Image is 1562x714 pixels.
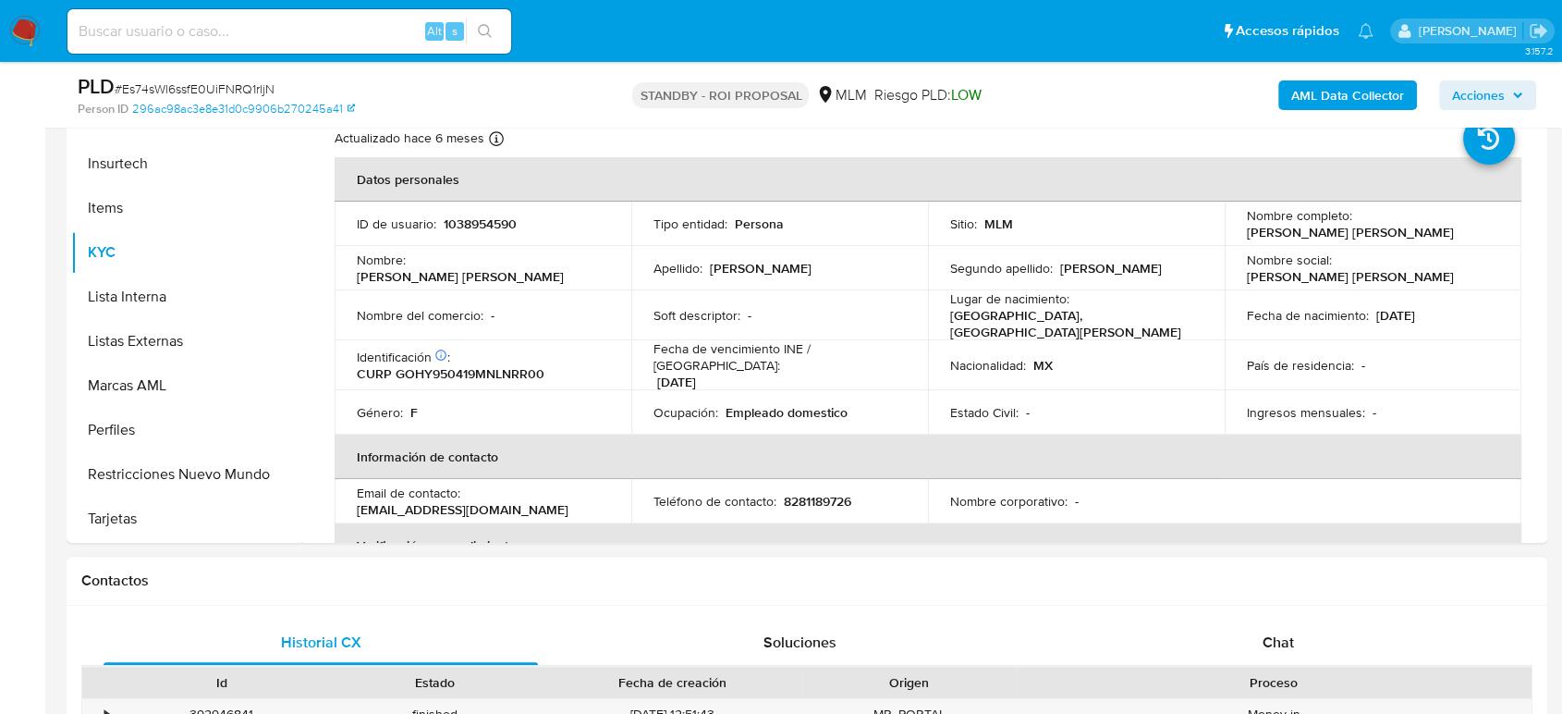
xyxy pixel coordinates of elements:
p: Nombre social : [1247,252,1332,268]
p: Sitio : [950,215,977,232]
div: Origen [815,673,1003,692]
button: KYC [71,230,302,275]
button: Insurtech [71,142,302,186]
p: Nombre del comercio : [357,307,483,324]
p: Ocupación : [653,404,718,421]
button: Items [71,186,302,230]
p: STANDBY - ROI PROPOSAL [632,82,809,108]
p: [PERSON_NAME] [710,260,812,277]
p: Identificación : [357,349,450,365]
button: Lista Interna [71,275,302,319]
span: Alt [427,22,442,40]
p: - [1373,404,1376,421]
p: Nombre corporativo : [950,493,1068,510]
p: Apellido : [653,260,702,277]
p: diego.gardunorosas@mercadolibre.com.mx [1418,22,1522,40]
div: Proceso [1029,673,1519,692]
span: 3.157.2 [1524,43,1553,58]
span: Riesgo PLD: [873,85,981,105]
p: F [410,404,418,421]
p: Género : [357,404,403,421]
div: MLM [816,85,866,105]
p: 1038954590 [444,215,517,232]
p: Lugar de nacimiento : [950,290,1069,307]
p: MLM [984,215,1013,232]
p: Email de contacto : [357,485,460,501]
div: Fecha de creación [555,673,789,692]
div: Id [128,673,315,692]
p: Fecha de vencimiento INE / [GEOGRAPHIC_DATA] : [653,340,906,374]
p: - [1361,357,1365,374]
b: AML Data Collector [1291,80,1404,110]
p: Segundo apellido : [950,260,1053,277]
span: # Es74sWl6ssfE0UiFNRQ1rljN [115,80,275,98]
p: [EMAIL_ADDRESS][DOMAIN_NAME] [357,501,568,518]
span: LOW [950,84,981,105]
span: Accesos rápidos [1236,21,1339,41]
button: Tarjetas [71,497,302,541]
button: AML Data Collector [1278,80,1417,110]
p: Tipo entidad : [653,215,727,232]
div: Estado [341,673,529,692]
button: Restricciones Nuevo Mundo [71,452,302,497]
th: Datos personales [335,157,1521,202]
a: Notificaciones [1358,23,1373,39]
button: search-icon [466,18,504,44]
p: [PERSON_NAME] [PERSON_NAME] [357,268,564,285]
p: [DATE] [657,374,696,390]
p: MX [1033,357,1053,374]
b: Person ID [78,101,128,117]
p: - [748,307,751,324]
p: CURP GOHY950419MNLNRR00 [357,365,544,382]
span: s [452,22,458,40]
span: Soluciones [763,632,836,653]
button: Acciones [1439,80,1536,110]
p: [DATE] [1376,307,1415,324]
p: País de residencia : [1247,357,1354,374]
a: 296ac98ac3e8e31d0c9906b270245a41 [132,101,355,117]
b: PLD [78,71,115,101]
button: Perfiles [71,408,302,452]
th: Verificación y cumplimiento [335,523,1521,568]
p: Nombre completo : [1247,207,1352,224]
button: Listas Externas [71,319,302,363]
p: Fecha de nacimiento : [1247,307,1369,324]
p: Nombre : [357,252,406,268]
p: Teléfono de contacto : [653,493,776,510]
th: Información de contacto [335,435,1521,479]
button: Marcas AML [71,363,302,408]
p: 8281189726 [784,493,851,510]
p: Estado Civil : [950,404,1019,421]
p: - [1026,404,1030,421]
h1: Contactos [81,572,1532,590]
input: Buscar usuario o caso... [67,19,511,43]
p: Persona [735,215,784,232]
p: Ingresos mensuales : [1247,404,1365,421]
p: [PERSON_NAME] [PERSON_NAME] [1247,224,1454,240]
p: - [1075,493,1079,510]
p: Soft descriptor : [653,307,740,324]
span: Historial CX [281,632,361,653]
span: Acciones [1452,80,1505,110]
a: Salir [1529,21,1548,41]
p: ID de usuario : [357,215,436,232]
p: Empleado domestico [726,404,848,421]
p: Actualizado hace 6 meses [335,129,484,147]
span: Chat [1263,632,1294,653]
p: - [491,307,494,324]
p: [PERSON_NAME] [1060,260,1162,277]
p: [GEOGRAPHIC_DATA], [GEOGRAPHIC_DATA][PERSON_NAME] [950,307,1195,340]
p: [PERSON_NAME] [PERSON_NAME] [1247,268,1454,285]
p: Nacionalidad : [950,357,1026,374]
